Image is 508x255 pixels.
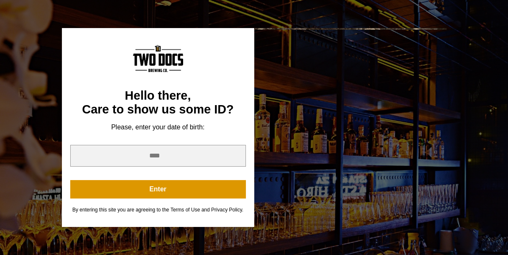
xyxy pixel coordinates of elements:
input: year [70,145,246,167]
div: Please, enter your date of birth: [70,123,246,131]
img: Content Logo [133,45,183,72]
div: By entering this site you are agreeing to the Terms of Use and Privacy Policy. [70,207,246,213]
button: Enter [70,180,246,198]
div: Hello there, Care to show us some ID? [70,89,246,117]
